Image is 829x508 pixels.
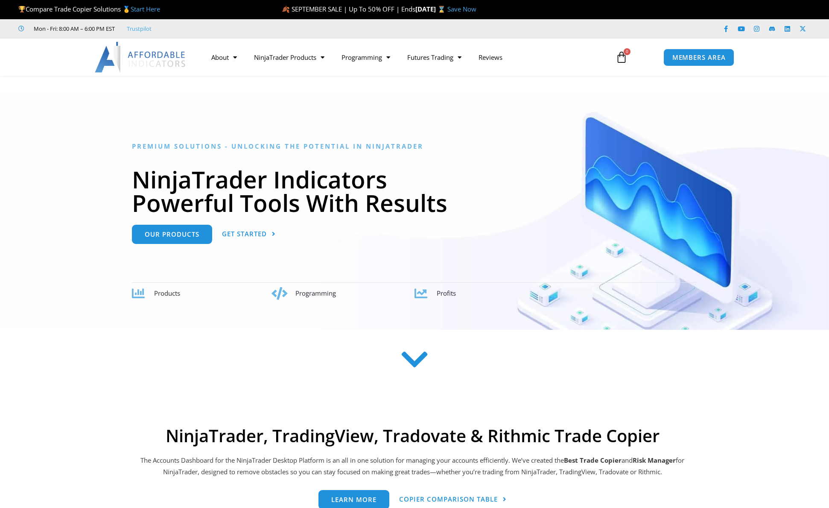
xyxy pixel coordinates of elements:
[624,48,631,55] span: 0
[447,5,476,13] a: Save Now
[18,5,160,13] span: Compare Trade Copier Solutions 🥇
[19,6,25,12] img: 🏆
[399,496,498,502] span: Copier Comparison Table
[672,54,726,61] span: MEMBERS AREA
[95,42,187,73] img: LogoAI | Affordable Indicators – NinjaTrader
[203,47,245,67] a: About
[132,225,212,244] a: Our Products
[203,47,606,67] nav: Menu
[437,289,456,297] span: Profits
[127,23,152,34] a: Trustpilot
[603,45,640,70] a: 0
[222,225,276,244] a: Get Started
[154,289,180,297] span: Products
[331,496,377,503] span: Learn more
[222,231,267,237] span: Get Started
[132,167,698,214] h1: NinjaTrader Indicators Powerful Tools With Results
[633,456,676,464] strong: Risk Manager
[295,289,336,297] span: Programming
[245,47,333,67] a: NinjaTrader Products
[333,47,399,67] a: Programming
[145,231,199,238] span: Our Products
[663,49,735,66] a: MEMBERS AREA
[32,23,115,34] span: Mon - Fri: 8:00 AM – 6:00 PM EST
[282,5,415,13] span: 🍂 SEPTEMBER SALE | Up To 50% OFF | Ends
[131,5,160,13] a: Start Here
[564,456,622,464] b: Best Trade Copier
[132,142,698,150] h6: Premium Solutions - Unlocking the Potential in NinjaTrader
[139,426,686,446] h2: NinjaTrader, TradingView, Tradovate & Rithmic Trade Copier
[399,47,470,67] a: Futures Trading
[139,455,686,479] p: The Accounts Dashboard for the NinjaTrader Desktop Platform is an all in one solution for managin...
[415,5,447,13] strong: [DATE] ⌛
[470,47,511,67] a: Reviews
